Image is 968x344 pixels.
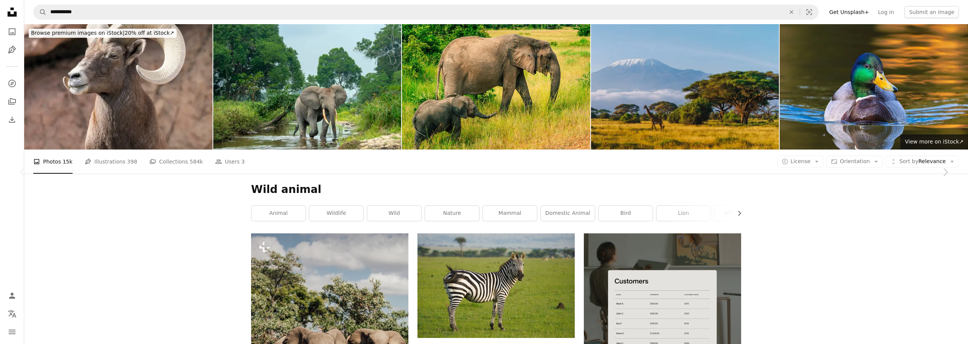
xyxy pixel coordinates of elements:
img: Masai giraffe in front of Kilimanjaro mountain in Amboseli National Park, Kenya [591,24,779,150]
button: Language [5,306,20,321]
a: Users 3 [215,150,245,174]
a: Log in / Sign up [5,288,20,303]
button: Visual search [800,5,818,19]
a: lion [656,206,710,221]
button: Clear [783,5,800,19]
button: Search Unsplash [34,5,47,19]
button: License [777,156,824,168]
a: mammal [483,206,537,221]
img: Bighorn Sheep 1 [24,24,213,150]
a: domestic animal [541,206,595,221]
img: Elephants Grazing in African Savanna Landscape with Lush Greenery [402,24,590,150]
a: Collections [5,94,20,109]
a: wild [367,206,421,221]
img: African forest elephant (Loxodonta cyclotis) in the rainforest showing the Lekoli River. Odzala-K... [213,24,402,150]
span: Sort by [899,158,918,164]
a: Browse premium images on iStock|20% off at iStock↗ [24,24,181,42]
button: Sort byRelevance [886,156,959,168]
button: scroll list to the right [732,206,741,221]
span: License [791,158,811,164]
a: Collections 584k [149,150,203,174]
span: 584k [190,157,203,166]
span: Orientation [840,158,870,164]
span: 3 [241,157,245,166]
button: Menu [5,324,20,339]
a: Log in [873,6,898,18]
a: Next [923,136,968,208]
a: bird [599,206,653,221]
button: Submit an image [904,6,959,18]
span: Relevance [899,158,946,165]
a: Illustrations 398 [85,150,137,174]
a: Explore [5,76,20,91]
a: Illustrations [5,42,20,57]
a: Photos [5,24,20,39]
a: wildlife [309,206,363,221]
span: Browse premium images on iStock | [31,30,124,36]
a: wild animals [714,206,768,221]
a: nature [425,206,479,221]
div: 20% off at iStock ↗ [29,29,177,38]
a: zebra on green grass field during daytime [417,282,575,289]
form: Find visuals sitewide [33,5,819,20]
a: Get Unsplash+ [825,6,873,18]
span: 398 [127,157,137,166]
span: View more on iStock ↗ [905,139,963,145]
button: Orientation [827,156,883,168]
a: animal [251,206,306,221]
a: Download History [5,112,20,127]
h1: Wild animal [251,183,741,196]
img: zebra on green grass field during daytime [417,233,575,338]
img: mallard duck in a pond in the morning light [780,24,968,150]
a: View more on iStock↗ [900,134,968,150]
